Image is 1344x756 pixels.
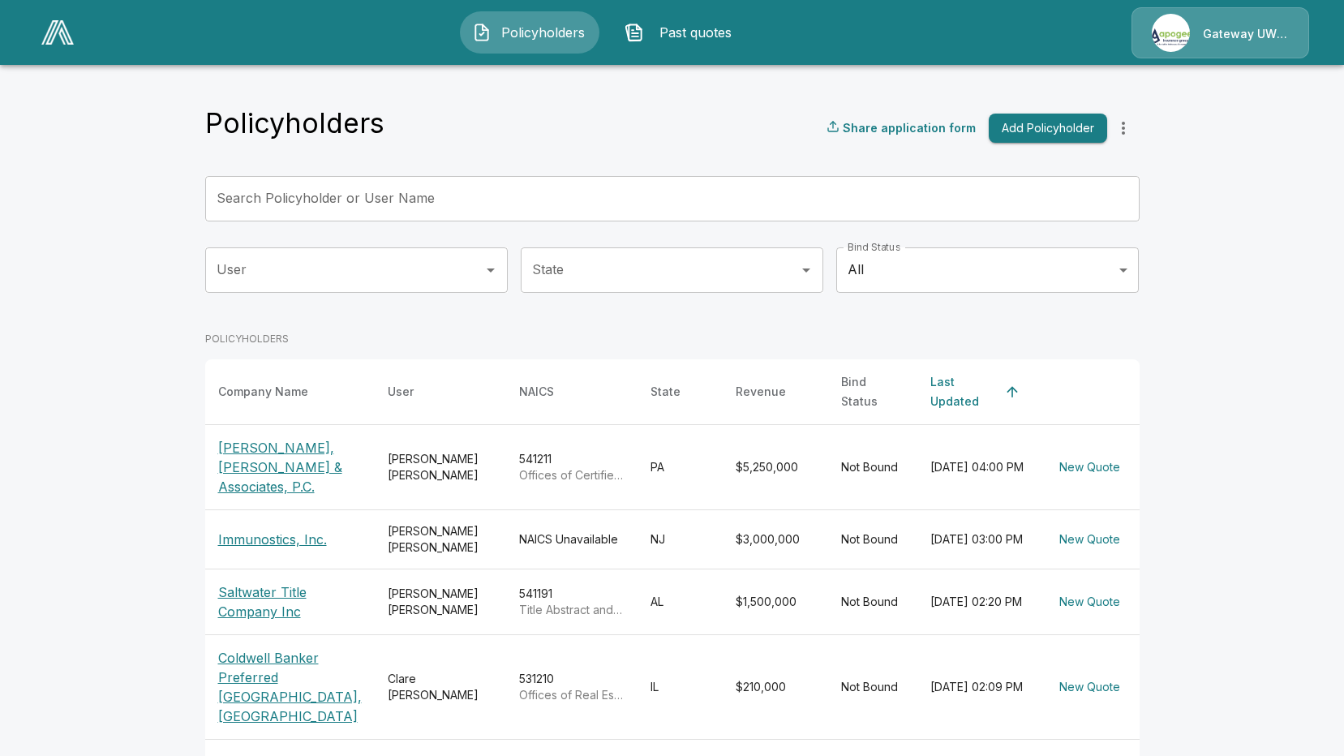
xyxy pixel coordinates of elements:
td: $1,500,000 [723,569,828,634]
button: Open [479,259,502,281]
td: Not Bound [828,424,917,509]
button: New Quote [1053,587,1127,617]
button: New Quote [1053,672,1127,702]
td: NJ [638,509,723,569]
button: New Quote [1053,525,1127,555]
div: NAICS [519,382,554,402]
div: [PERSON_NAME] [PERSON_NAME] [388,523,493,556]
td: [DATE] 04:00 PM [917,424,1040,509]
div: 541211 [519,451,625,483]
img: Past quotes Icon [625,23,644,42]
div: Company Name [218,382,308,402]
button: Past quotes IconPast quotes [612,11,752,54]
td: [DATE] 02:20 PM [917,569,1040,634]
p: Immunostics, Inc. [218,530,362,549]
p: Coldwell Banker Preferred [GEOGRAPHIC_DATA], [GEOGRAPHIC_DATA] [218,648,362,726]
img: Policyholders Icon [472,23,492,42]
label: Bind Status [848,240,900,254]
p: Offices of Certified Public Accountants [519,467,625,483]
div: User [388,382,414,402]
th: Bind Status [828,359,917,425]
button: Policyholders IconPolicyholders [460,11,599,54]
div: [PERSON_NAME] [PERSON_NAME] [388,586,493,618]
button: Add Policyholder [989,114,1107,144]
p: [PERSON_NAME], [PERSON_NAME] & Associates, P.C. [218,438,362,496]
p: Offices of Real Estate Agents and Brokers [519,687,625,703]
span: Past quotes [651,23,740,42]
p: POLICYHOLDERS [205,332,1140,346]
p: Title Abstract and Settlement Offices [519,602,625,618]
div: 531210 [519,671,625,703]
td: $3,000,000 [723,509,828,569]
h4: Policyholders [205,106,384,140]
td: $5,250,000 [723,424,828,509]
div: Clare [PERSON_NAME] [388,671,493,703]
td: $210,000 [723,634,828,739]
td: Not Bound [828,569,917,634]
p: Saltwater Title Company Inc [218,582,362,621]
span: Policyholders [498,23,587,42]
td: AL [638,569,723,634]
td: [DATE] 02:09 PM [917,634,1040,739]
div: 541191 [519,586,625,618]
div: [PERSON_NAME] [PERSON_NAME] [388,451,493,483]
button: New Quote [1053,453,1127,483]
p: Share application form [843,119,976,136]
td: Not Bound [828,634,917,739]
div: Revenue [736,382,786,402]
a: Add Policyholder [982,114,1107,144]
button: more [1107,112,1140,144]
td: PA [638,424,723,509]
div: State [651,382,681,402]
img: AA Logo [41,20,74,45]
button: Open [795,259,818,281]
td: Not Bound [828,509,917,569]
div: All [836,247,1139,293]
td: IL [638,634,723,739]
div: Last Updated [930,372,998,411]
td: NAICS Unavailable [506,509,638,569]
td: [DATE] 03:00 PM [917,509,1040,569]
